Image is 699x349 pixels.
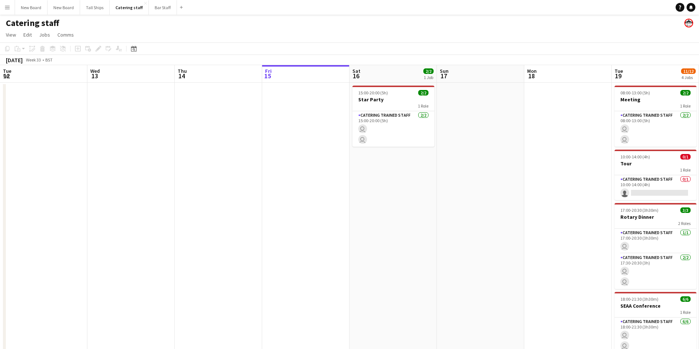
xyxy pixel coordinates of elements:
span: 15 [264,72,272,80]
h3: Star Party [352,96,434,103]
span: Mon [527,68,537,74]
span: Week 33 [24,57,42,63]
app-job-card: 10:00-14:00 (4h)0/1Tour1 RoleCatering trained staff0/110:00-14:00 (4h) [615,150,696,200]
span: 6/6 [680,296,691,302]
span: 14 [177,72,187,80]
button: Bar Staff [149,0,177,15]
span: 17:00-20:30 (3h30m) [620,207,658,213]
a: View [3,30,19,40]
span: Comms [57,31,74,38]
span: 12 [2,72,11,80]
button: New Board [48,0,80,15]
app-job-card: 17:00-20:30 (3h30m)3/3Rotary Dinner2 RolesCatering trained staff1/117:00-20:30 (3h30m) Catering t... [615,203,696,289]
span: Sat [352,68,360,74]
app-user-avatar: Beach Ballroom [684,19,693,27]
app-job-card: 08:00-13:00 (5h)2/2Meeting1 RoleCatering trained staff2/208:00-13:00 (5h) [615,86,696,147]
h3: Meeting [615,96,696,103]
span: 2/2 [423,68,434,74]
span: 18 [526,72,537,80]
a: Edit [20,30,35,40]
button: Tall Ships [80,0,110,15]
span: 19 [613,72,623,80]
a: Jobs [36,30,53,40]
span: Edit [23,31,32,38]
span: 2/2 [418,90,428,95]
a: Comms [54,30,77,40]
span: Wed [90,68,100,74]
h3: Tour [615,160,696,167]
div: BST [45,57,53,63]
button: Catering staff [110,0,149,15]
span: 1 Role [680,167,691,173]
span: 1 Role [680,103,691,109]
span: 11/12 [681,68,696,74]
span: Fri [265,68,272,74]
span: 16 [351,72,360,80]
span: 0/1 [680,154,691,160]
span: 1 Role [418,103,428,109]
span: 13 [89,72,100,80]
div: [DATE] [6,56,23,64]
span: Sun [440,68,449,74]
span: 10:00-14:00 (4h) [620,154,650,160]
button: New Board [15,0,48,15]
span: View [6,31,16,38]
app-card-role: Catering trained staff0/110:00-14:00 (4h) [615,175,696,200]
span: 08:00-13:00 (5h) [620,90,650,95]
span: 2/2 [680,90,691,95]
app-card-role: Catering trained staff2/217:30-20:30 (3h) [615,254,696,289]
span: 18:00-21:30 (3h30m) [620,296,658,302]
span: 3/3 [680,207,691,213]
span: 2 Roles [678,221,691,226]
span: Jobs [39,31,50,38]
span: Tue [3,68,11,74]
span: Thu [178,68,187,74]
app-card-role: Catering trained staff2/215:00-20:00 (5h) [352,111,434,147]
span: 17 [439,72,449,80]
app-card-role: Catering trained staff1/117:00-20:30 (3h30m) [615,229,696,254]
h3: Rotary Dinner [615,214,696,220]
div: 1 Job [424,75,433,80]
h1: Catering staff [6,18,59,29]
h3: SEAA Conference [615,303,696,309]
app-card-role: Catering trained staff2/208:00-13:00 (5h) [615,111,696,147]
app-job-card: 15:00-20:00 (5h)2/2Star Party1 RoleCatering trained staff2/215:00-20:00 (5h) [352,86,434,147]
span: Tue [615,68,623,74]
span: 15:00-20:00 (5h) [358,90,388,95]
div: 4 Jobs [681,75,695,80]
span: 1 Role [680,309,691,315]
